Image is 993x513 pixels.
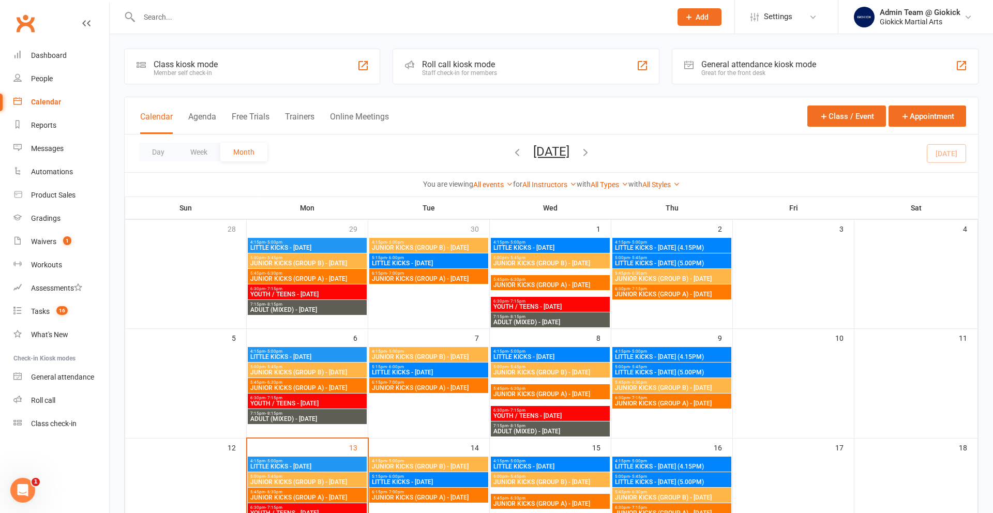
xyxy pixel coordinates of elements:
div: Calendar [31,98,61,106]
div: 14 [471,439,489,456]
a: Dashboard [13,44,109,67]
button: Online Meetings [330,112,389,134]
button: Add [678,8,721,26]
span: JUNIOR KICKS (GROUP A) - [DATE] [250,385,365,391]
span: 5:45pm [614,380,729,385]
div: 17 [835,439,854,456]
span: 5:45pm [250,380,365,385]
span: - 7:15pm [508,408,525,413]
span: JUNIOR KICKS (GROUP B) - [DATE] [493,369,608,375]
span: - 5:00pm [387,459,404,463]
span: Add [696,13,709,21]
span: LITTLE KICKS - [DATE] (5.00PM) [614,479,729,485]
span: JUNIOR KICKS (GROUP B) - [DATE] [371,463,486,470]
div: What's New [31,330,68,339]
div: Staff check-in for members [422,69,497,77]
span: Settings [764,5,792,28]
a: People [13,67,109,90]
div: 11 [959,329,977,346]
span: LITTLE KICKS - [DATE] (4.15PM) [614,354,729,360]
span: 5:00pm [250,365,365,369]
button: Free Trials [232,112,269,134]
th: Mon [247,197,368,219]
span: 6:15pm [371,271,486,276]
span: 7:15pm [493,424,608,428]
strong: with [577,180,591,188]
span: 4:15pm [371,349,486,354]
span: 6:15pm [371,380,486,385]
th: Fri [733,197,854,219]
span: - 5:00pm [387,349,404,354]
span: 5:00pm [493,474,608,479]
div: Class check-in [31,419,77,428]
span: - 6:30pm [630,490,647,494]
span: - 5:00pm [265,459,282,463]
div: 9 [718,329,732,346]
div: Tasks [31,307,50,315]
span: - 7:00pm [387,380,404,385]
span: YOUTH / TEENS - [DATE] [250,291,365,297]
span: 6:30pm [250,396,365,400]
div: Class kiosk mode [154,59,218,69]
button: Agenda [188,112,216,134]
a: Roll call [13,389,109,412]
a: Product Sales [13,184,109,207]
span: 4:15pm [250,349,365,354]
a: Workouts [13,253,109,277]
div: 15 [592,439,611,456]
span: - 6:30pm [630,380,647,385]
span: - 8:15pm [265,302,282,307]
span: - 7:15pm [265,396,282,400]
div: Workouts [31,261,62,269]
span: 6:30pm [250,286,365,291]
span: 4:15pm [250,240,365,245]
div: Reports [31,121,56,129]
div: Admin Team @ Giokick [880,8,960,17]
iframe: Intercom live chat [10,478,35,503]
a: Waivers 1 [13,230,109,253]
a: Tasks 16 [13,300,109,323]
span: 5:00pm [250,474,365,479]
span: - 8:15pm [508,314,525,319]
span: 6:30pm [614,286,729,291]
span: 4:15pm [614,459,729,463]
span: JUNIOR KICKS (GROUP A) - [DATE] [614,291,729,297]
div: 16 [714,439,732,456]
div: Giokick Martial Arts [880,17,960,26]
span: 6:30pm [614,396,729,400]
span: YOUTH / TEENS - [DATE] [250,400,365,406]
div: 28 [228,220,246,237]
span: - 5:00pm [387,240,404,245]
span: 6:15pm [371,490,486,494]
span: - 6:30pm [508,496,525,501]
span: LITTLE KICKS - [DATE] [371,479,486,485]
button: Calendar [140,112,173,134]
a: What's New [13,323,109,346]
span: 5:00pm [614,474,729,479]
button: Month [220,143,267,161]
div: 29 [349,220,368,237]
span: - 5:00pm [630,240,647,245]
div: 30 [471,220,489,237]
div: Member self check-in [154,69,218,77]
span: - 5:45pm [265,365,282,369]
div: Messages [31,144,64,153]
a: Clubworx [12,10,38,36]
span: - 6:30pm [265,271,282,276]
strong: You are viewing [423,180,473,188]
div: 13 [349,439,368,456]
span: 7:15pm [250,411,365,416]
button: Class / Event [807,105,886,127]
span: ADULT (MIXED) - [DATE] [493,319,608,325]
div: 6 [353,329,368,346]
div: 18 [959,439,977,456]
span: - 7:15pm [630,505,647,510]
span: 5:00pm [493,365,608,369]
span: - 5:00pm [508,240,525,245]
div: Gradings [31,214,61,222]
span: JUNIOR KICKS (GROUP B) - [DATE] [614,276,729,282]
span: LITTLE KICKS - [DATE] [250,463,365,470]
span: JUNIOR KICKS (GROUP B) - [DATE] [493,479,608,485]
a: Reports [13,114,109,137]
span: JUNIOR KICKS (GROUP B) - [DATE] [250,260,365,266]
